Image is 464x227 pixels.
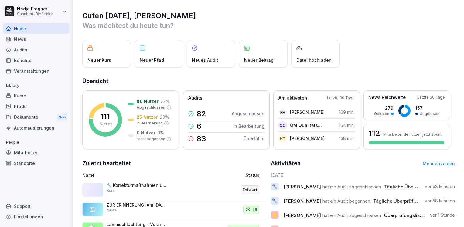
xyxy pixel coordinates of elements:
[339,135,355,141] p: 138 min.
[339,122,355,128] p: 164 min.
[160,114,169,120] p: 23 %
[272,197,278,205] p: 🔧
[3,44,69,55] a: Audits
[160,98,170,104] p: 77 %
[233,123,264,129] p: In Bearbeitung
[3,66,69,76] a: Veranstaltungen
[3,211,69,222] a: Einstellungen
[3,101,69,112] a: Pfade
[244,57,274,63] p: Neuer Beitrag
[383,132,442,137] p: Mitarbeitende nutzen jetzt Bounti
[197,123,201,130] p: 6
[107,183,167,188] p: 🔧 Korrekturmaßnahmen und Qualitätsmanagement
[82,200,267,220] a: ZUR ERINNERUNG: Am [DATE] besteht wieder die Möglichkeit, sich in der Firma eine kostenlose Influ...
[246,172,259,178] p: Status
[232,110,264,117] p: Abgeschlossen
[243,187,257,193] p: Entwurf
[3,23,69,34] a: Home
[374,111,389,117] p: Gelesen
[420,111,439,117] p: Ungelesen
[137,120,163,126] p: In Bearbeitung
[3,123,69,133] a: Automatisierungen
[244,135,264,142] p: Überfällig
[290,122,325,128] p: QM Qualitätsmanagement
[101,113,110,120] p: 111
[417,95,445,100] p: Letzte 30 Tage
[3,55,69,66] a: Berichte
[272,211,278,219] p: ⭐
[140,57,164,63] p: Neuer Pfad
[3,112,69,123] div: Dokumente
[271,159,301,168] h2: Aktivitäten
[3,158,69,169] div: Standorte
[3,34,69,44] a: News
[107,208,117,213] p: News
[57,114,67,121] div: New
[284,198,321,204] span: [PERSON_NAME]
[192,57,218,63] p: Neues Audit
[3,81,69,90] p: Library
[137,114,158,120] p: 25 Nutzer
[284,212,321,218] span: [PERSON_NAME]
[82,180,267,200] a: 🔧 Korrekturmaßnahmen und QualitätsmanagementKursEntwurf
[415,105,439,111] p: 157
[3,112,69,123] a: DokumenteNew
[278,108,287,117] div: FH
[368,94,406,101] p: News Reichweite
[82,21,455,30] p: Was möchtest du heute tun?
[100,121,111,127] p: Nutzer
[425,198,455,204] p: vor 58 Minuten
[278,95,307,102] p: Am aktivsten
[107,202,167,208] p: ZUR ERINNERUNG: Am [DATE] besteht wieder die Möglichkeit, sich in der Firma eine kostenlose Influ...
[374,105,394,111] p: 279
[284,184,321,190] span: [PERSON_NAME]
[252,207,257,213] p: 56
[327,95,355,101] p: Letzte 30 Tage
[17,12,53,16] p: Sonnberg Biofleisch
[339,109,355,115] p: 169 min.
[369,128,380,138] h3: 112
[272,182,278,191] p: 🔧
[322,212,381,218] span: hat ein Audit abgeschlossen
[137,98,159,104] p: 86 Nutzer
[137,136,165,142] p: Nicht begonnen
[271,172,455,178] h6: [DATE]
[137,105,165,110] p: Abgeschlossen
[3,138,69,147] p: People
[296,57,332,63] p: Datei hochladen
[17,6,53,12] p: Nadja Fragner
[290,109,325,115] p: [PERSON_NAME]
[188,95,202,102] p: Audits
[425,183,455,190] p: vor 58 Minuten
[87,57,111,63] p: Neuer Kurs
[137,130,155,136] p: 0 Nutzer
[82,159,267,168] h2: Zuletzt bearbeitet
[278,121,287,130] div: QQ
[430,212,455,218] p: vor 1 Stunde
[290,135,325,141] p: [PERSON_NAME]
[157,130,164,136] p: 0 %
[82,172,195,178] p: Name
[322,198,370,204] span: hat ein Audit begonnen
[278,134,287,143] div: HT
[322,184,381,190] span: hat ein Audit abgeschlossen
[82,77,455,86] h2: Übersicht
[3,90,69,101] a: Kurse
[82,11,455,21] h1: Guten [DATE], [PERSON_NAME]
[3,147,69,158] a: Mitarbeiter
[107,188,115,194] p: Kurs
[3,201,69,211] div: Support
[197,110,206,117] p: 82
[197,135,206,142] p: 83
[423,161,455,166] a: Mehr anzeigen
